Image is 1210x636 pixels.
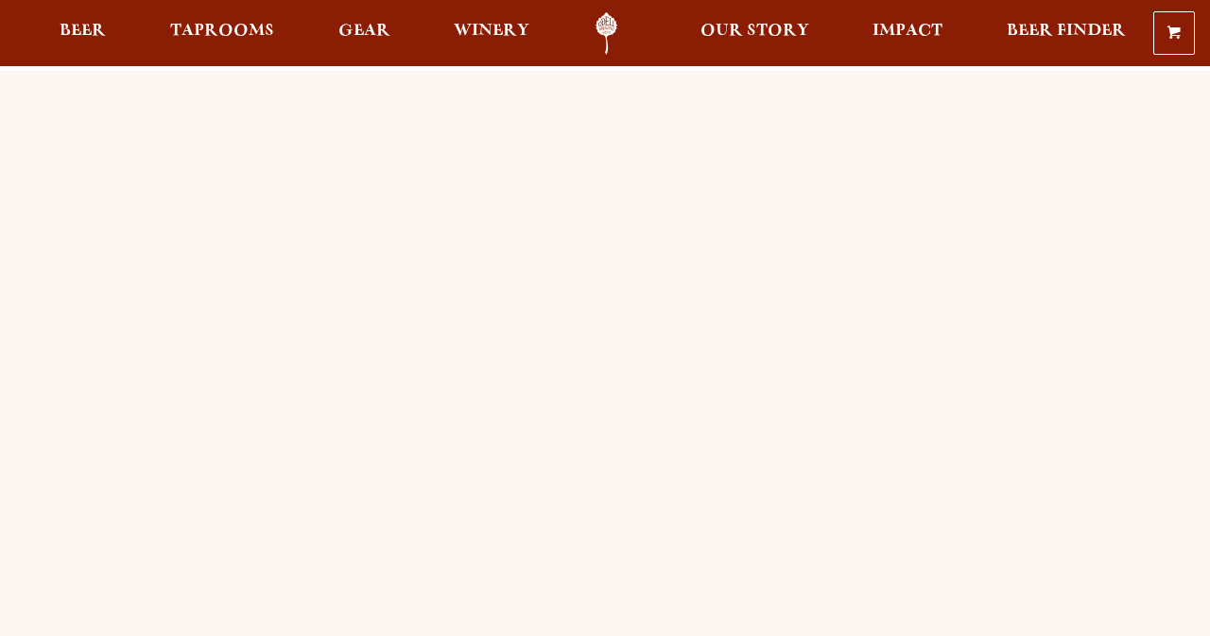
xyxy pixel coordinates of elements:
[1007,24,1126,39] span: Beer Finder
[454,24,529,39] span: Winery
[441,12,542,55] a: Winery
[571,12,642,55] a: Odell Home
[873,24,942,39] span: Impact
[60,24,106,39] span: Beer
[688,12,821,55] a: Our Story
[700,24,809,39] span: Our Story
[47,12,118,55] a: Beer
[158,12,286,55] a: Taprooms
[994,12,1138,55] a: Beer Finder
[326,12,403,55] a: Gear
[170,24,274,39] span: Taprooms
[338,24,390,39] span: Gear
[860,12,955,55] a: Impact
